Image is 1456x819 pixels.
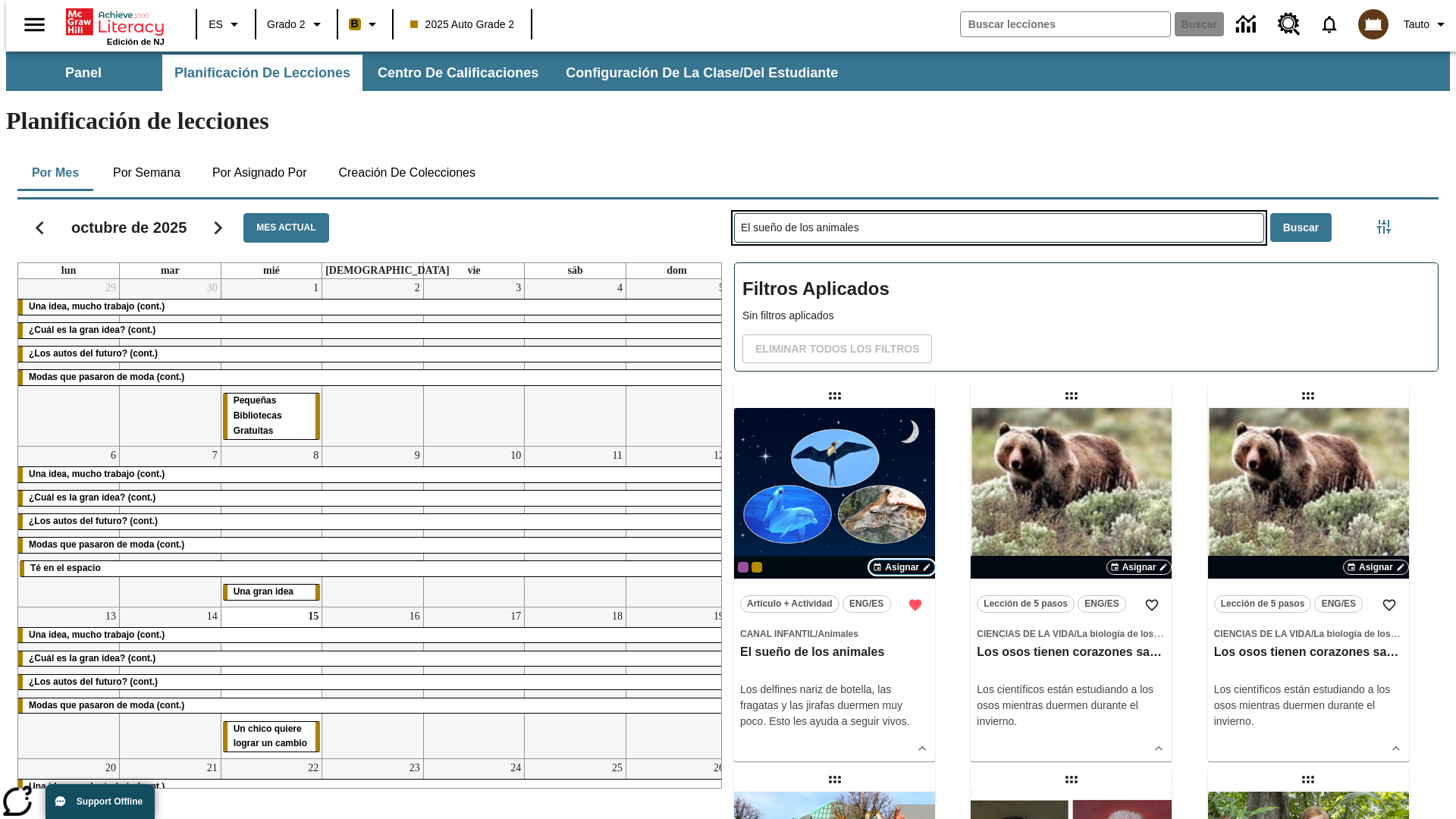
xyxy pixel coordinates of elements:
[29,348,158,359] span: ¿Los autos del futuro? (cont.)
[200,155,319,191] button: Por asignado por
[711,447,727,465] a: 12 de octubre de 2025
[343,11,388,38] button: Boost El color de la clase es anaranjado claro. Cambiar el color de la clase.
[243,213,328,243] button: Mes actual
[1227,4,1269,45] a: Centro de información
[740,682,929,730] div: Los delfines nariz de botella, las fragatas y las jirafas duermen muy poco. Esto les ayuda a segu...
[326,155,488,191] button: Creación de colecciones
[735,214,1263,242] input: Buscar lecciones
[234,586,293,597] span: Una gran idea
[1398,11,1456,38] button: Perfil/Configuración
[29,629,165,640] span: Una idea, mucho trabajo (cont.)
[6,52,1450,91] div: Subbarra de navegación
[1084,596,1119,612] span: ENG/ES
[18,300,727,315] div: Una idea, mucho trabajo (cont.)
[626,446,727,607] td: 12 de octubre de 2025
[29,492,155,503] span: ¿Cuál es la gran idea? (cont.)
[102,279,119,297] a: 29 de septiembre de 2025
[305,607,322,626] a: 15 de octubre de 2025
[711,759,727,777] a: 26 de octubre de 2025
[740,595,839,613] button: Artículo + Actividad
[1343,560,1409,575] button: Asignar Elegir fechas
[1214,629,1311,639] span: Ciencias de la Vida
[1349,5,1398,44] button: Escoja un nuevo avatar
[740,629,815,639] span: Canal Infantil
[120,607,221,759] td: 14 de octubre de 2025
[12,2,57,47] button: Abrir el menú lateral
[102,759,119,777] a: 20 de octubre de 2025
[1059,384,1084,408] div: Lección arrastrable: Los osos tienen corazones sanos, pero ¿por qué?
[18,370,727,385] div: Modas que pasaron de moda (cont.)
[738,562,748,573] div: OL 2025 Auto Grade 3
[911,737,934,760] button: Ver más
[322,607,424,759] td: 16 de octubre de 2025
[18,698,727,714] div: Modas que pasaron de moda (cont.)
[817,629,858,639] span: Animales
[742,271,1430,308] h2: Filtros Aplicados
[734,408,935,761] div: lesson details
[18,279,120,446] td: 29 de septiembre de 2025
[711,607,727,626] a: 19 de octubre de 2025
[507,759,524,777] a: 24 de octubre de 2025
[223,722,321,752] div: Un chico quiere lograr un cambio
[77,796,143,807] span: Support Offline
[234,395,282,436] span: Pequeñas Bibliotecas Gratuitas
[1214,645,1403,661] h3: Los osos tienen corazones sanos, pero ¿por qué?
[162,55,362,91] button: Planificación de lecciones
[209,17,223,33] span: ES
[209,447,221,465] a: 7 de octubre de 2025
[18,780,727,795] div: Una idea, mucho trabajo (cont.)
[204,759,221,777] a: 21 de octubre de 2025
[716,279,727,297] a: 5 de octubre de 2025
[1059,767,1084,792] div: Lección arrastrable: Mujeres notables de la Ilustración
[1322,596,1356,612] span: ENG/ES
[1311,629,1313,639] span: /
[221,607,322,759] td: 15 de octubre de 2025
[120,279,221,446] td: 30 de septiembre de 2025
[58,263,79,278] a: lunes
[513,279,524,297] a: 3 de octubre de 2025
[66,7,165,37] a: Portada
[1208,408,1409,761] div: lesson details
[18,607,120,759] td: 13 de octubre de 2025
[17,155,93,191] button: Por mes
[18,628,727,643] div: Una idea, mucho trabajo (cont.)
[18,467,727,482] div: Una idea, mucho trabajo (cont.)
[1270,213,1332,243] button: Buscar
[6,55,852,91] div: Subbarra de navegación
[18,651,727,667] div: ¿Cuál es la gran idea? (cont.)
[843,595,891,613] button: ENG/ES
[29,653,155,664] span: ¿Cuál es la gran idea? (cont.)
[261,11,332,38] button: Grado: Grado 2, Elige un grado
[1138,591,1166,619] button: Añadir a mis Favoritas
[65,64,102,82] span: Panel
[29,539,184,550] span: Modas que pasaron de moda (cont.)
[1404,17,1429,33] span: Tauto
[322,263,453,278] a: jueves
[158,263,183,278] a: martes
[366,55,551,91] button: Centro de calificaciones
[18,675,727,690] div: ¿Los autos del futuro? (cont.)
[1269,4,1310,45] a: Centro de recursos, Se abrirá en una pestaña nueva.
[525,607,626,759] td: 18 de octubre de 2025
[29,516,158,526] span: ¿Los autos del futuro? (cont.)
[609,607,626,626] a: 18 de octubre de 2025
[1075,629,1077,639] span: /
[564,263,585,278] a: sábado
[310,279,322,297] a: 1 de octubre de 2025
[8,55,159,91] button: Panel
[885,560,919,574] span: Asignar
[305,759,322,777] a: 22 de octubre de 2025
[267,17,306,33] span: Grado 2
[902,591,929,619] button: Remover de Favoritas
[1122,560,1156,574] span: Asignar
[1106,560,1172,575] button: Asignar Elegir fechas
[221,446,322,607] td: 8 de octubre de 2025
[977,645,1166,661] h3: Los osos tienen corazones sanos, pero ¿por qué?
[29,469,165,479] span: Una idea, mucho trabajo (cont.)
[351,14,359,33] span: B
[961,12,1170,36] input: Buscar campo
[849,596,883,612] span: ENG/ES
[752,562,762,573] span: New 2025 class
[1214,626,1403,642] span: Tema: Ciencias de la Vida/La biología de los sistemas humanos y la salud
[260,263,283,278] a: miércoles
